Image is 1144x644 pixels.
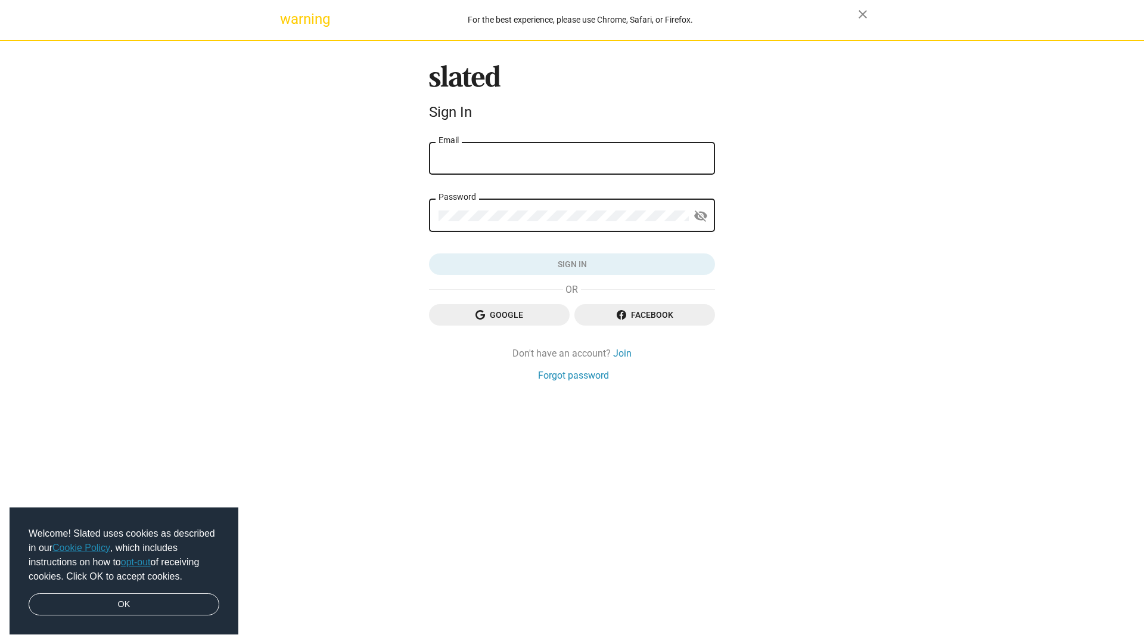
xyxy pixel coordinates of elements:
button: Google [429,304,570,326]
a: opt-out [121,557,151,567]
span: Facebook [584,304,705,326]
a: Forgot password [538,369,609,382]
button: Facebook [574,304,715,326]
mat-icon: close [856,7,870,21]
div: cookieconsent [10,507,238,635]
button: Show password [689,205,713,228]
a: Join [613,347,632,360]
div: For the best experience, please use Chrome, Safari, or Firefox. [303,12,858,28]
a: Cookie Policy [52,543,110,553]
mat-icon: warning [280,12,294,26]
a: dismiss cookie message [29,593,219,616]
div: Sign In [429,104,715,120]
span: Google [439,304,560,326]
mat-icon: visibility_off [694,207,708,225]
sl-branding: Sign In [429,65,715,126]
span: Welcome! Slated uses cookies as described in our , which includes instructions on how to of recei... [29,527,219,584]
div: Don't have an account? [429,347,715,360]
